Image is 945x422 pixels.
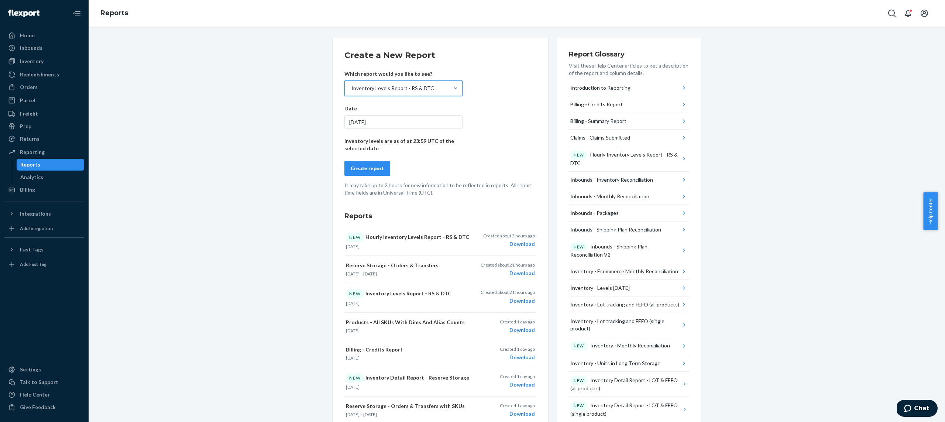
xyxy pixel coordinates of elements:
[500,346,535,352] p: Created 1 day ago
[570,284,630,292] div: Inventory - Levels [DATE]
[483,233,535,239] p: Created about 3 hours ago
[17,159,85,171] a: Reports
[344,137,463,152] p: Inventory levels are as of at 23:59 UTC of the selected date
[20,97,35,104] div: Parcel
[20,110,38,117] div: Freight
[500,319,535,325] p: Created 1 day ago
[344,256,536,283] button: Reserve Storage - Orders & Transfers[DATE]—[DATE]Created about 21 hours agoDownload
[346,328,360,333] time: [DATE]
[500,381,535,388] div: Download
[8,10,39,17] img: Flexport logo
[69,6,84,21] button: Close Navigation
[20,123,31,130] div: Prep
[363,271,377,277] time: [DATE]
[346,271,471,277] p: —
[500,373,535,380] p: Created 1 day ago
[4,108,84,120] a: Freight
[569,238,689,264] button: NEWInbounds - Shipping Plan Reconciliation V2
[569,130,689,146] button: Claims - Claims Submitted
[569,49,689,59] h3: Report Glossary
[346,271,360,277] time: [DATE]
[500,326,535,334] div: Download
[346,411,471,418] p: —
[917,6,932,21] button: Open account menu
[4,95,84,106] a: Parcel
[20,44,42,52] div: Inbounds
[481,262,535,268] p: Created about 21 hours ago
[346,384,360,390] time: [DATE]
[344,283,536,312] button: NEWInventory Levels Report - RS & DTC[DATE]Created about 21 hours agoDownload
[4,401,84,413] button: Give Feedback
[344,211,536,221] h3: Reports
[346,346,471,353] p: Billing - Credits Report
[344,161,390,176] button: Create report
[569,80,689,96] button: Introduction to Reporting
[344,70,463,78] p: Which report would you like to see?
[344,227,536,256] button: NEWHourly Inventory Levels Report - RS & DTC[DATE]Created about 3 hours agoDownload
[20,148,45,156] div: Reporting
[923,192,938,230] span: Help Center
[570,176,653,183] div: Inbounds - Inventory Reconciliation
[574,403,584,409] p: NEW
[346,289,364,298] div: NEW
[20,174,43,181] div: Analytics
[4,364,84,375] a: Settings
[344,105,463,112] p: Date
[569,172,689,188] button: Inbounds - Inventory Reconciliation
[569,313,689,337] button: Inventory - Lot tracking and FEFO (single product)
[570,84,630,92] div: Introduction to Reporting
[346,355,360,361] time: [DATE]
[20,161,40,168] div: Reports
[570,318,680,332] div: Inventory - Lot tracking and FEFO (single product)
[569,113,689,130] button: Billing - Summary Report
[570,101,623,108] div: Billing - Credits Report
[4,389,84,401] a: Help Center
[346,233,471,242] p: Hourly Inventory Levels Report - RS & DTC
[570,360,660,367] div: Inventory - Units in Long Term Storage
[500,354,535,361] div: Download
[4,376,84,388] button: Talk to Support
[344,367,536,397] button: NEWInventory Detail Report - Reserve Storage[DATE]Created 1 day agoDownload
[574,244,584,250] p: NEW
[569,96,689,113] button: Billing - Credits Report
[20,186,35,193] div: Billing
[570,401,682,418] div: Inventory Detail Report - LOT & FEFO (single product)
[351,85,434,92] div: Inventory Levels Report - RS & DTC
[570,268,678,275] div: Inventory - Ecommerce Monthly Reconciliation
[344,115,463,128] div: [DATE]
[344,182,536,196] p: It may take up to 2 hours for new information to be reflected in reports. All report time fields ...
[346,289,471,298] p: Inventory Levels Report - RS & DTC
[570,226,661,233] div: Inbounds - Shipping Plan Reconciliation
[20,246,44,253] div: Fast Tags
[17,171,85,183] a: Analytics
[570,117,626,125] div: Billing - Summary Report
[570,243,681,259] div: Inbounds - Shipping Plan Reconciliation V2
[20,83,38,91] div: Orders
[346,373,364,382] div: NEW
[569,263,689,280] button: Inventory - Ecommerce Monthly Reconciliation
[346,402,471,410] p: Reserve Storage - Orders & Transfers with SKUs
[569,62,689,77] p: Visit these Help Center articles to get a description of the report and column details.
[100,9,128,17] a: Reports
[897,400,938,418] iframe: Opens a widget where you can chat to one of our agents
[346,412,360,417] time: [DATE]
[569,146,689,172] button: NEWHourly Inventory Levels Report - RS & DTC
[346,244,360,249] time: [DATE]
[569,222,689,238] button: Inbounds - Shipping Plan Reconciliation
[363,412,377,417] time: [DATE]
[569,337,689,355] button: NEWInventory - Monthly Reconciliation
[569,188,689,205] button: Inbounds - Monthly Reconciliation
[884,6,899,21] button: Open Search Box
[20,378,58,386] div: Talk to Support
[346,319,471,326] p: Products - All SKUs With Dims And Alias Counts
[4,69,84,80] a: Replenishments
[500,410,535,418] div: Download
[4,184,84,196] a: Billing
[481,289,535,295] p: Created about 21 hours ago
[20,32,35,39] div: Home
[4,244,84,255] button: Fast Tags
[344,49,536,61] h2: Create a New Report
[20,71,59,78] div: Replenishments
[94,3,134,24] ol: breadcrumbs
